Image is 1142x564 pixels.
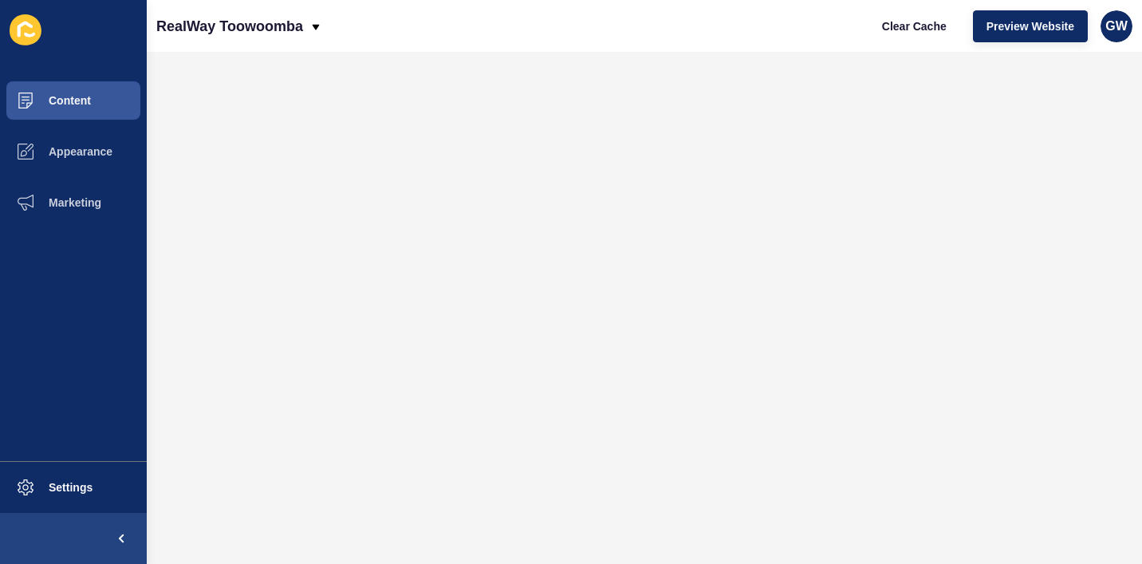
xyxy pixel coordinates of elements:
[973,10,1088,42] button: Preview Website
[1105,18,1128,34] span: GW
[986,18,1074,34] span: Preview Website
[882,18,947,34] span: Clear Cache
[156,6,303,46] p: RealWay Toowoomba
[868,10,960,42] button: Clear Cache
